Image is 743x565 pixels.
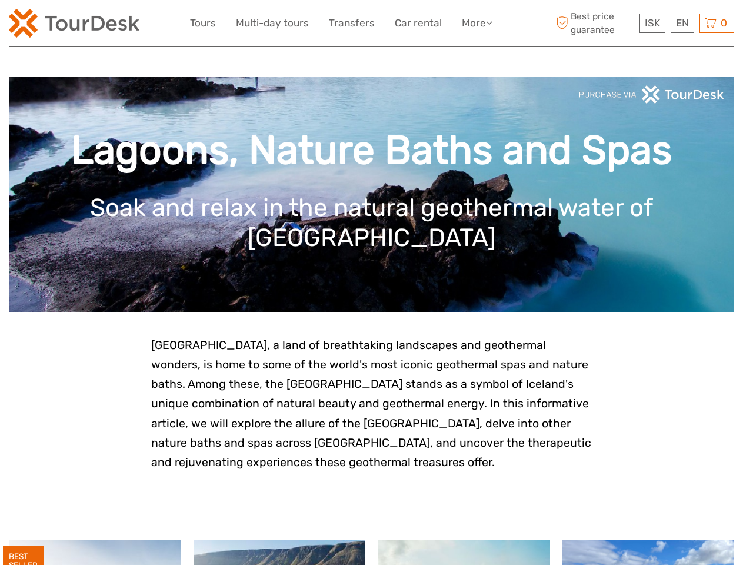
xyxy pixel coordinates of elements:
span: Best price guarantee [553,10,637,36]
a: Tours [190,15,216,32]
div: EN [671,14,694,33]
a: Car rental [395,15,442,32]
a: More [462,15,492,32]
span: 0 [719,17,729,29]
a: Transfers [329,15,375,32]
span: ISK [645,17,660,29]
a: Multi-day tours [236,15,309,32]
h1: Lagoons, Nature Baths and Spas [26,127,717,174]
h1: Soak and relax in the natural geothermal water of [GEOGRAPHIC_DATA] [26,193,717,252]
img: PurchaseViaTourDeskwhite.png [578,85,725,104]
span: [GEOGRAPHIC_DATA], a land of breathtaking landscapes and geothermal wonders, is home to some of t... [151,338,591,469]
img: 120-15d4194f-c635-41b9-a512-a3cb382bfb57_logo_small.png [9,9,139,38]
